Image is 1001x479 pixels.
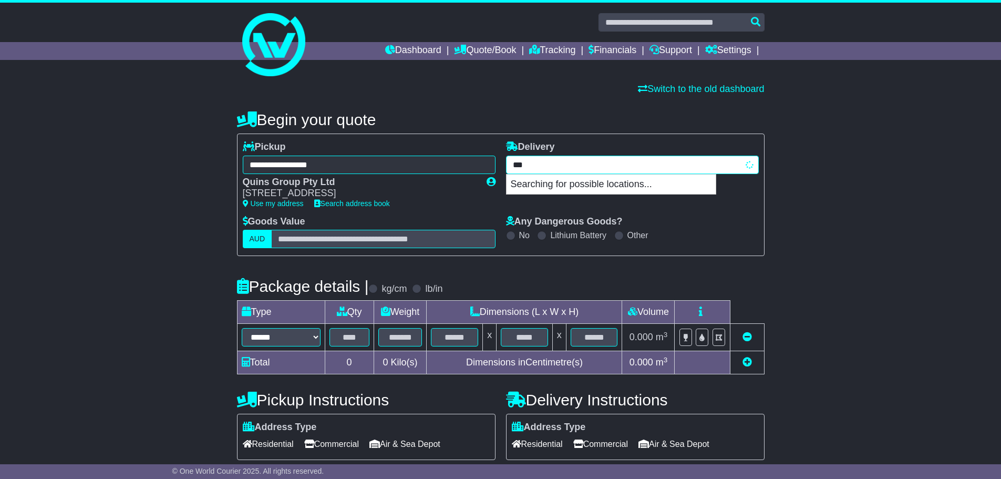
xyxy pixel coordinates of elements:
[483,324,497,351] td: x
[506,156,759,174] typeahead: Please provide city
[381,283,407,295] label: kg/cm
[630,332,653,342] span: 0.000
[243,177,476,188] div: Quins Group Pty Ltd
[638,436,709,452] span: Air & Sea Depot
[705,42,751,60] a: Settings
[243,422,317,433] label: Address Type
[507,175,716,195] p: Searching for possible locations...
[506,216,623,228] label: Any Dangerous Goods?
[512,436,563,452] span: Residential
[243,216,305,228] label: Goods Value
[630,357,653,368] span: 0.000
[425,283,442,295] label: lb/in
[742,332,752,342] a: Remove this item
[243,199,304,208] a: Use my address
[638,84,764,94] a: Switch to the old dashboard
[325,351,374,374] td: 0
[237,111,765,128] h4: Begin your quote
[506,391,765,409] h4: Delivery Instructions
[550,230,606,240] label: Lithium Battery
[622,301,675,324] td: Volume
[385,42,441,60] a: Dashboard
[454,42,516,60] a: Quote/Book
[512,422,586,433] label: Address Type
[237,351,325,374] td: Total
[374,301,427,324] td: Weight
[664,356,668,364] sup: 3
[374,351,427,374] td: Kilo(s)
[573,436,628,452] span: Commercial
[304,436,359,452] span: Commercial
[237,391,496,409] h4: Pickup Instructions
[243,141,286,153] label: Pickup
[172,467,324,475] span: © One World Courier 2025. All rights reserved.
[627,230,648,240] label: Other
[427,351,622,374] td: Dimensions in Centimetre(s)
[237,278,369,295] h4: Package details |
[314,199,390,208] a: Search address book
[369,436,440,452] span: Air & Sea Depot
[552,324,566,351] td: x
[243,230,272,248] label: AUD
[656,332,668,342] span: m
[427,301,622,324] td: Dimensions (L x W x H)
[237,301,325,324] td: Type
[243,188,476,199] div: [STREET_ADDRESS]
[589,42,636,60] a: Financials
[519,230,530,240] label: No
[742,357,752,368] a: Add new item
[529,42,575,60] a: Tracking
[383,357,388,368] span: 0
[656,357,668,368] span: m
[243,436,294,452] span: Residential
[506,141,555,153] label: Delivery
[664,331,668,339] sup: 3
[649,42,692,60] a: Support
[325,301,374,324] td: Qty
